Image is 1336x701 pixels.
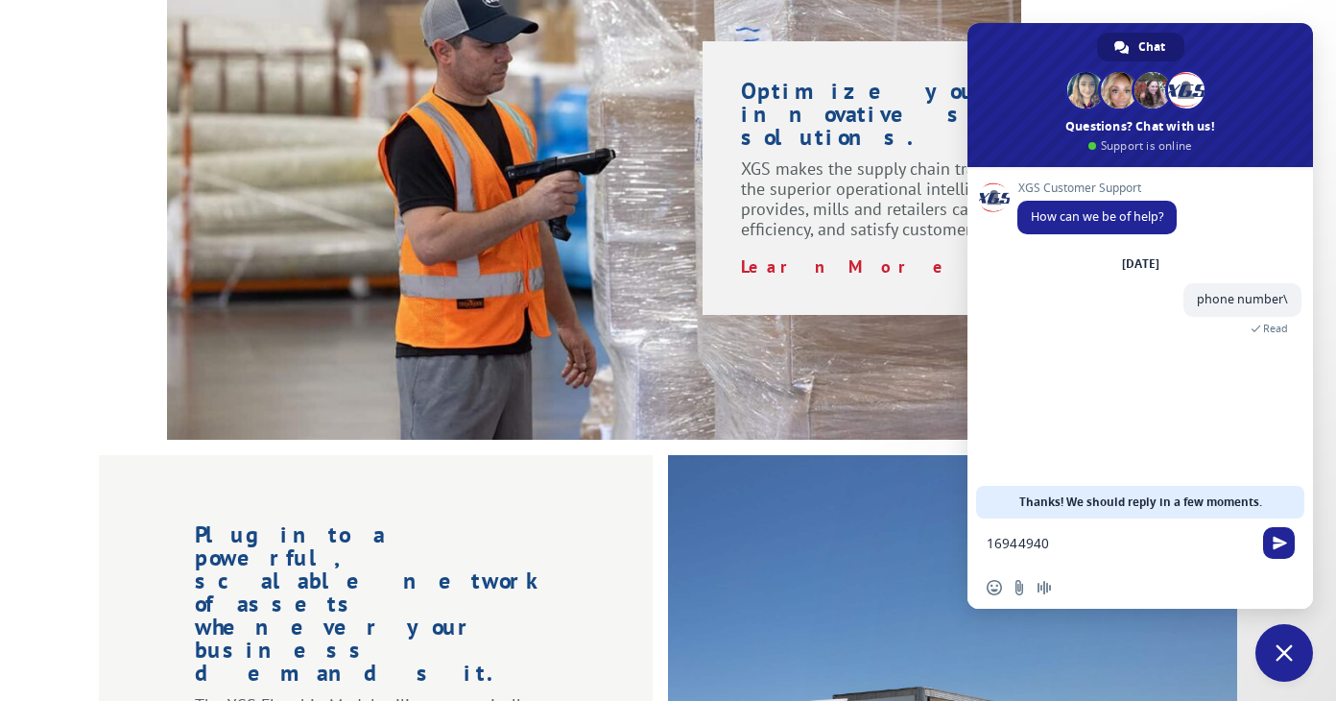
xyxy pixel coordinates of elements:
[741,80,1268,158] h1: Optimize your revenue with innovative supply chain solutions.
[1263,322,1288,335] span: Read
[195,523,557,694] h1: Plug into a powerful, scalable network of assets whenever your business demands it.
[1031,208,1163,225] span: How can we be of help?
[987,519,1255,567] textarea: Compose your message...
[1263,527,1295,559] span: Send
[1019,486,1262,519] span: Thanks! We should reply in a few moments.
[741,158,1268,256] p: XGS makes the supply chain trackable, traceable, and transparent. With the superior operational i...
[1097,33,1184,61] a: Chat
[1037,580,1052,595] span: Audio message
[1255,624,1313,682] a: Close chat
[1138,33,1165,61] span: Chat
[1012,580,1027,595] span: Send a file
[1122,258,1159,270] div: [DATE]
[741,255,980,278] a: Learn More >
[1017,181,1177,195] span: XGS Customer Support
[1197,291,1288,307] span: phone number\
[987,580,1002,595] span: Insert an emoji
